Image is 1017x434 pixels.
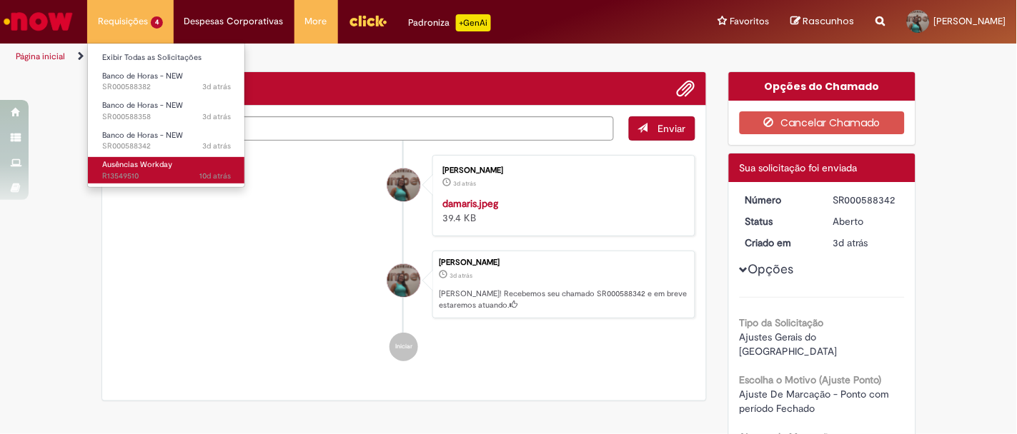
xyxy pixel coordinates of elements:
span: Despesas Corporativas [184,14,284,29]
button: Cancelar Chamado [740,111,905,134]
time: 26/09/2025 10:04:23 [833,236,868,249]
ul: Trilhas de página [11,44,668,70]
time: 26/09/2025 10:21:18 [202,111,231,122]
button: Enviar [629,116,695,141]
p: +GenAi [456,14,491,31]
a: Rascunhos [791,15,855,29]
span: 3d atrás [202,141,231,151]
a: Página inicial [16,51,65,62]
a: Aberto SR000588382 : Banco de Horas - NEW [88,69,245,95]
span: Ajustes Gerais do [GEOGRAPHIC_DATA] [740,330,838,358]
div: Opções do Chamado [729,72,916,101]
b: Tipo da Solicitação [740,316,824,329]
span: 3d atrás [453,179,476,188]
span: [PERSON_NAME] [934,15,1006,27]
div: [PERSON_NAME] [442,166,680,175]
ul: Histórico de tíquete [113,141,696,376]
span: 3d atrás [450,271,472,280]
button: Adicionar anexos [677,79,695,98]
p: [PERSON_NAME]! Recebemos seu chamado SR000588342 e em breve estaremos atuando. [439,288,688,311]
a: damaris.jpeg [442,197,498,210]
a: Aberto SR000588358 : Banco de Horas - NEW [88,98,245,124]
img: ServiceNow [1,7,75,36]
img: click_logo_yellow_360x200.png [349,10,387,31]
time: 26/09/2025 10:03:24 [453,179,476,188]
div: Geovana Sousa Silva [387,168,420,201]
div: Aberto [833,214,900,228]
dt: Número [735,193,823,207]
div: 26/09/2025 10:04:23 [833,236,900,250]
span: Requisições [98,14,148,29]
b: Escolha o Motivo (Ajuste Ponto) [740,373,882,386]
span: SR000588342 [102,141,231,152]
span: SR000588358 [102,111,231,123]
span: Enviar [658,122,686,135]
span: 3d atrás [202,81,231,92]
li: Geovana Sousa Silva [113,251,696,319]
dt: Status [735,214,823,228]
dt: Criado em [735,236,823,250]
span: Sua solicitação foi enviada [740,161,858,174]
span: 10d atrás [199,171,231,181]
span: 4 [151,16,163,29]
textarea: Digite sua mensagem aqui... [113,116,615,141]
span: R13549510 [102,171,231,182]
span: SR000588382 [102,81,231,93]
time: 26/09/2025 10:33:22 [202,81,231,92]
div: [PERSON_NAME] [439,258,688,267]
span: 3d atrás [833,236,868,249]
span: Banco de Horas - NEW [102,71,183,81]
span: Banco de Horas - NEW [102,130,183,141]
div: Geovana Sousa Silva [387,264,420,297]
span: Ausências Workday [102,159,172,170]
div: Padroniza [409,14,491,31]
ul: Requisições [87,43,245,188]
span: Ajuste De Marcação - Ponto com período Fechado [740,388,893,415]
span: 3d atrás [202,111,231,122]
span: Favoritos [730,14,770,29]
span: Rascunhos [803,14,855,28]
span: Banco de Horas - NEW [102,100,183,111]
a: Aberto SR000588342 : Banco de Horas - NEW [88,128,245,154]
div: 39.4 KB [442,196,680,225]
div: SR000588342 [833,193,900,207]
a: Exibir Todas as Solicitações [88,50,245,66]
time: 19/09/2025 09:32:57 [199,171,231,181]
span: More [305,14,327,29]
time: 26/09/2025 10:10:00 [202,141,231,151]
a: Aberto R13549510 : Ausências Workday [88,157,245,183]
time: 26/09/2025 10:04:23 [450,271,472,280]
